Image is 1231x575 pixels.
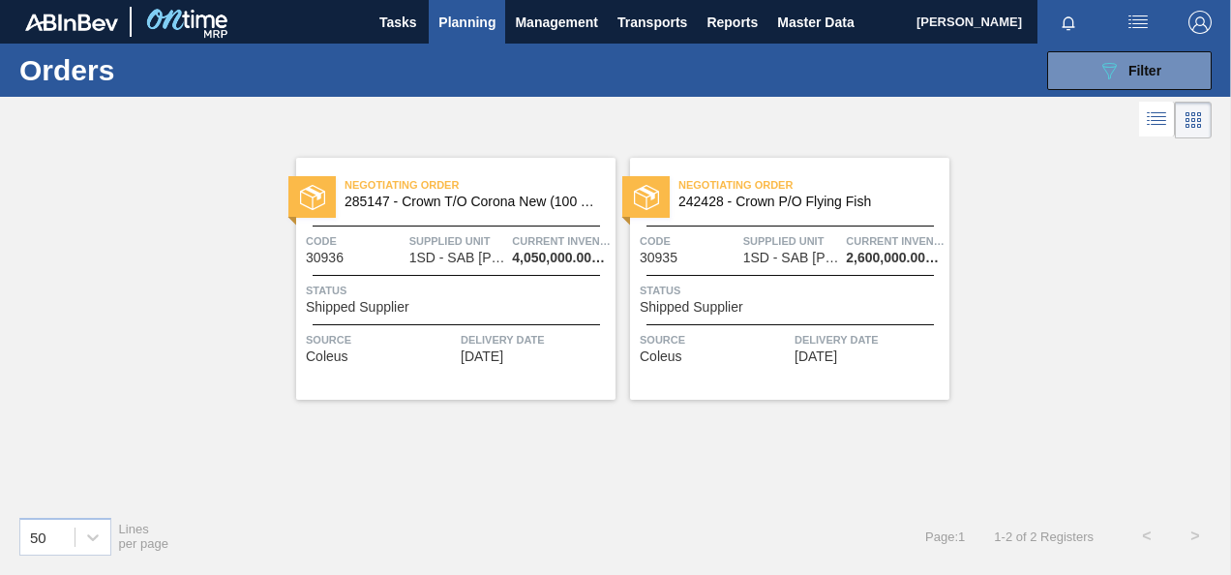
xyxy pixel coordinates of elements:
a: statusNegotiating Order242428 - Crown P/O Flying FishCode30935Supplied Unit1SD - SAB [PERSON_NAME... [615,158,949,400]
span: 08/22/2025 [461,349,503,364]
a: statusNegotiating Order285147 - Crown T/O Corona New (100 Years)Code30936Supplied Unit1SD - SAB [... [282,158,615,400]
img: status [300,185,325,210]
span: 285147 - Crown T/O Corona New (100 Years) [345,195,600,209]
span: Current inventory [512,231,611,251]
h1: Orders [19,59,286,81]
span: Transports [617,11,687,34]
span: Negotiating Order [345,175,615,195]
span: Shipped Supplier [306,300,409,315]
span: Management [515,11,598,34]
span: Coleus [640,349,682,364]
button: Notifications [1037,9,1099,36]
div: 50 [30,529,46,545]
img: Logout [1188,11,1212,34]
img: TNhmsLtSVTkK8tSr43FrP2fwEKptu5GPRR3wAAAABJRU5ErkJggg== [25,14,118,31]
span: Filter [1128,63,1161,78]
span: 30935 [640,251,677,265]
span: Delivery Date [795,330,945,349]
span: 242428 - Crown P/O Flying Fish [678,195,934,209]
span: Lines per page [119,522,169,551]
span: Supplied Unit [743,231,842,251]
span: 08/29/2025 [795,349,837,364]
span: Page : 1 [925,530,965,544]
div: Card Vision [1175,102,1212,138]
span: Status [306,281,611,300]
span: Reports [706,11,758,34]
span: 1SD - SAB Rosslyn Brewery [409,251,506,265]
span: Planning [438,11,495,34]
span: Current inventory [846,231,945,251]
img: userActions [1126,11,1150,34]
span: 1 - 2 of 2 Registers [994,530,1094,544]
span: 30936 [306,251,344,265]
button: Filter [1047,51,1212,90]
span: Code [306,231,405,251]
span: 2,600,000.000 EA [846,251,945,265]
div: List Vision [1139,102,1175,138]
span: Status [640,281,945,300]
button: < [1123,512,1171,560]
span: Source [640,330,790,349]
span: Delivery Date [461,330,611,349]
span: Master Data [777,11,854,34]
span: 1SD - SAB Rosslyn Brewery [743,251,840,265]
span: 4,050,000.000 EA [512,251,611,265]
button: > [1171,512,1219,560]
span: Shipped Supplier [640,300,743,315]
span: Negotiating Order [678,175,949,195]
img: status [634,185,659,210]
span: Supplied Unit [409,231,508,251]
span: Tasks [376,11,419,34]
span: Coleus [306,349,348,364]
span: Code [640,231,738,251]
span: Source [306,330,456,349]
